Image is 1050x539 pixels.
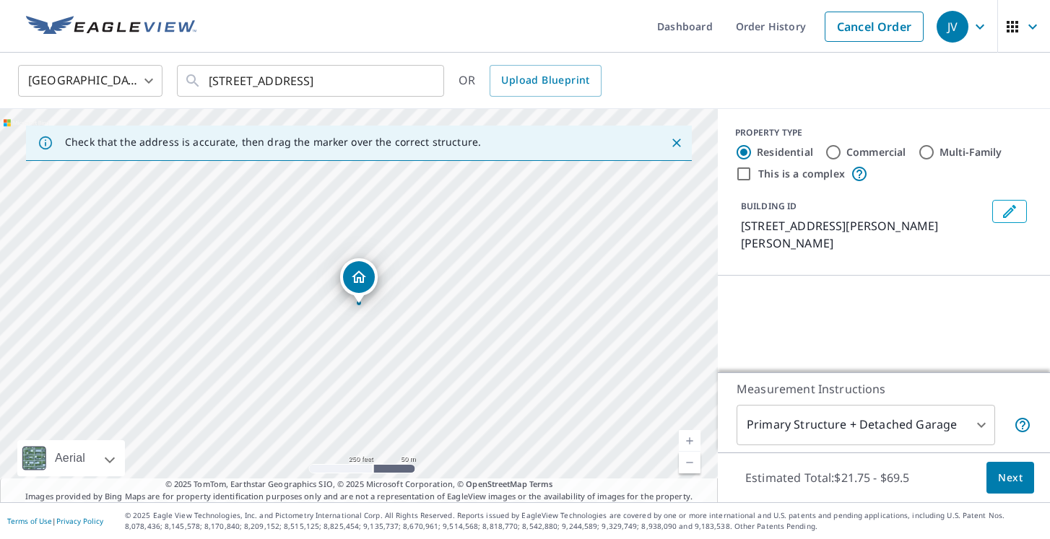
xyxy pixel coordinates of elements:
[125,510,1043,532] p: © 2025 Eagle View Technologies, Inc. and Pictometry International Corp. All Rights Reserved. Repo...
[998,469,1023,487] span: Next
[741,217,986,252] p: [STREET_ADDRESS][PERSON_NAME][PERSON_NAME]
[992,200,1027,223] button: Edit building 1
[758,167,845,181] label: This is a complex
[940,145,1002,159] label: Multi-Family
[466,478,526,489] a: OpenStreetMap
[340,258,378,303] div: Dropped pin, building 1, Residential property, 4317 Choctaw Dr SW Grandville, MI 49418
[735,126,1033,139] div: PROPERTY TYPE
[459,65,602,97] div: OR
[65,136,481,149] p: Check that the address is accurate, then drag the marker over the correct structure.
[679,430,700,452] a: Current Level 17, Zoom In
[734,462,921,494] p: Estimated Total: $21.75 - $69.5
[490,65,601,97] a: Upload Blueprint
[209,61,415,101] input: Search by address or latitude-longitude
[846,145,906,159] label: Commercial
[679,452,700,473] a: Current Level 17, Zoom Out
[501,71,589,89] span: Upload Blueprint
[737,380,1031,398] p: Measurement Instructions
[737,405,995,445] div: Primary Structure + Detached Garage
[825,12,924,42] a: Cancel Order
[667,133,686,152] button: Close
[1014,416,1031,434] span: Your report will include the primary structure and a detached garage if one exists.
[757,145,813,159] label: Residential
[7,517,103,525] p: |
[7,516,52,526] a: Terms of Use
[56,516,103,526] a: Privacy Policy
[937,11,968,43] div: JV
[26,16,196,38] img: EV Logo
[165,478,553,491] span: © 2025 TomTom, Earthstar Geographics SIO, © 2025 Microsoft Corporation, ©
[529,478,553,489] a: Terms
[741,200,797,212] p: BUILDING ID
[51,440,90,476] div: Aerial
[986,462,1034,494] button: Next
[18,61,162,101] div: [GEOGRAPHIC_DATA]
[17,440,125,476] div: Aerial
